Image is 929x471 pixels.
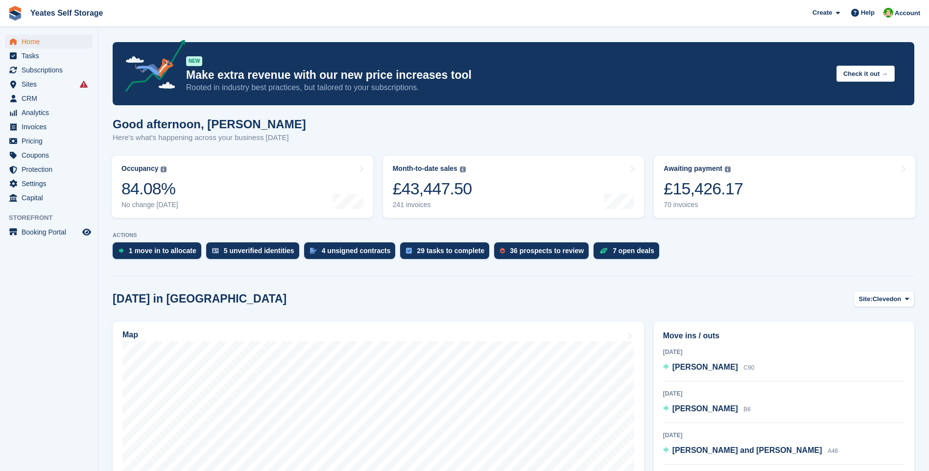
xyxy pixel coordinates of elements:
[304,242,401,264] a: 4 unsigned contracts
[113,292,286,306] h2: [DATE] in [GEOGRAPHIC_DATA]
[663,348,905,356] div: [DATE]
[613,247,654,255] div: 7 open deals
[663,330,905,342] h2: Move ins / outs
[494,242,594,264] a: 36 prospects to review
[393,179,472,199] div: £43,447.50
[460,166,466,172] img: icon-info-grey-7440780725fd019a000dd9b08b2336e03edf1995a4989e88bcd33f0948082b44.svg
[80,80,88,88] i: Smart entry sync failures have occurred
[828,447,838,454] span: A46
[5,92,93,105] a: menu
[121,201,178,209] div: No change [DATE]
[599,247,608,254] img: deal-1b604bf984904fb50ccaf53a9ad4b4a5d6e5aea283cecdc64d6e3604feb123c2.svg
[854,291,914,307] button: Site: Clevedon
[22,148,80,162] span: Coupons
[121,165,158,173] div: Occupancy
[8,6,23,21] img: stora-icon-8386f47178a22dfd0bd8f6a31ec36ba5ce8667c1dd55bd0f319d3a0aa187defe.svg
[663,389,905,398] div: [DATE]
[5,106,93,119] a: menu
[654,156,915,218] a: Awaiting payment £15,426.17 70 invoices
[22,92,80,105] span: CRM
[117,40,186,95] img: price-adjustments-announcement-icon-8257ccfd72463d97f412b2fc003d46551f7dbcb40ab6d574587a9cd5c0d94...
[22,77,80,91] span: Sites
[121,179,178,199] div: 84.08%
[161,166,167,172] img: icon-info-grey-7440780725fd019a000dd9b08b2336e03edf1995a4989e88bcd33f0948082b44.svg
[22,49,80,63] span: Tasks
[5,63,93,77] a: menu
[81,226,93,238] a: Preview store
[883,8,893,18] img: Angela Field
[861,8,875,18] span: Help
[663,361,755,374] a: [PERSON_NAME] C90
[22,35,80,48] span: Home
[743,406,751,413] span: B6
[212,248,219,254] img: verify_identity-adf6edd0f0f0b5bbfe63781bf79b02c33cf7c696d77639b501bdc392416b5a36.svg
[310,248,317,254] img: contract_signature_icon-13c848040528278c33f63329250d36e43548de30e8caae1d1a13099fd9432cc5.svg
[5,120,93,134] a: menu
[22,191,80,205] span: Capital
[5,163,93,176] a: menu
[743,364,754,371] span: C90
[322,247,391,255] div: 4 unsigned contracts
[406,248,412,254] img: task-75834270c22a3079a89374b754ae025e5fb1db73e45f91037f5363f120a921f8.svg
[186,82,829,93] p: Rooted in industry best practices, but tailored to your subscriptions.
[113,118,306,131] h1: Good afternoon, [PERSON_NAME]
[5,134,93,148] a: menu
[812,8,832,18] span: Create
[129,247,196,255] div: 1 move in to allocate
[22,177,80,190] span: Settings
[22,106,80,119] span: Analytics
[112,156,373,218] a: Occupancy 84.08% No change [DATE]
[672,404,738,413] span: [PERSON_NAME]
[672,363,738,371] span: [PERSON_NAME]
[5,225,93,239] a: menu
[26,5,107,21] a: Yeates Self Storage
[119,248,124,254] img: move_ins_to_allocate_icon-fdf77a2bb77ea45bf5b3d319d69a93e2d87916cf1d5bf7949dd705db3b84f3ca.svg
[22,63,80,77] span: Subscriptions
[5,77,93,91] a: menu
[663,445,838,457] a: [PERSON_NAME] and [PERSON_NAME] A46
[663,403,751,416] a: [PERSON_NAME] B6
[9,213,97,223] span: Storefront
[393,201,472,209] div: 241 invoices
[400,242,494,264] a: 29 tasks to complete
[859,294,873,304] span: Site:
[664,201,743,209] div: 70 invoices
[873,294,902,304] span: Clevedon
[186,56,202,66] div: NEW
[5,35,93,48] a: menu
[122,330,138,339] h2: Map
[895,8,920,18] span: Account
[113,232,914,238] p: ACTIONS
[113,132,306,143] p: Here's what's happening across your business [DATE]
[383,156,644,218] a: Month-to-date sales £43,447.50 241 invoices
[113,242,206,264] a: 1 move in to allocate
[22,225,80,239] span: Booking Portal
[22,134,80,148] span: Pricing
[5,148,93,162] a: menu
[5,191,93,205] a: menu
[393,165,457,173] div: Month-to-date sales
[417,247,484,255] div: 29 tasks to complete
[5,49,93,63] a: menu
[663,431,905,440] div: [DATE]
[5,177,93,190] a: menu
[672,446,822,454] span: [PERSON_NAME] and [PERSON_NAME]
[664,179,743,199] div: £15,426.17
[22,120,80,134] span: Invoices
[725,166,731,172] img: icon-info-grey-7440780725fd019a000dd9b08b2336e03edf1995a4989e88bcd33f0948082b44.svg
[664,165,722,173] div: Awaiting payment
[594,242,664,264] a: 7 open deals
[186,68,829,82] p: Make extra revenue with our new price increases tool
[500,248,505,254] img: prospect-51fa495bee0391a8d652442698ab0144808aea92771e9ea1ae160a38d050c398.svg
[206,242,304,264] a: 5 unverified identities
[836,66,895,82] button: Check it out →
[510,247,584,255] div: 36 prospects to review
[224,247,294,255] div: 5 unverified identities
[22,163,80,176] span: Protection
